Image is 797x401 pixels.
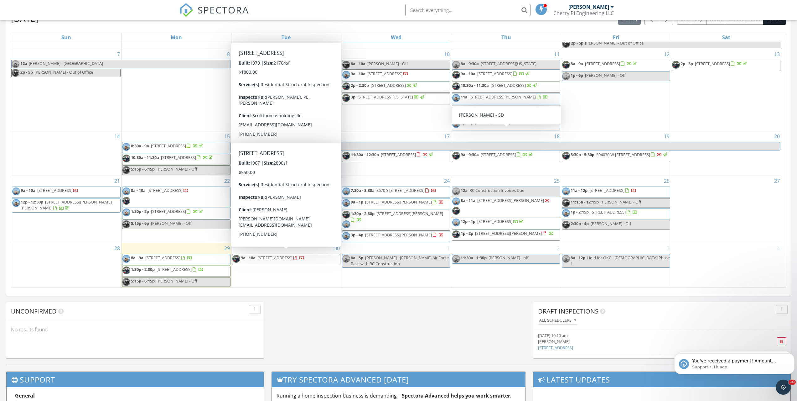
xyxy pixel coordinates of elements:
[351,94,425,100] a: 3p [STREET_ADDRESS][US_STATE]
[11,243,121,288] td: Go to September 28, 2025
[231,243,341,288] td: Go to September 30, 2025
[122,220,130,228] img: screenshot_20250602_145829.png
[351,61,365,66] span: 8a - 10a
[556,243,561,253] a: Go to October 2, 2025
[776,243,781,253] a: Go to October 4, 2025
[571,152,668,157] a: 3:30p - 5:30p 394030 W [STREET_ADDRESS]
[342,187,350,195] img: 20210109_141743_002.jpg
[477,219,512,224] span: [STREET_ADDRESS]
[381,152,416,157] span: [STREET_ADDRESS]
[232,89,340,100] a: 4p - 6p [STREET_ADDRESS][PERSON_NAME]
[131,187,189,193] a: 8a - 10a [STREET_ADDRESS]
[131,187,146,193] span: 8a - 10a
[367,61,408,66] span: [PERSON_NAME] - Off
[121,176,231,243] td: Go to September 22, 2025
[255,90,322,95] span: [STREET_ADDRESS][PERSON_NAME]
[663,131,671,141] a: Go to September 19, 2025
[341,131,451,176] td: Go to September 17, 2025
[461,230,554,236] a: 1p - 2p [STREET_ADDRESS][PERSON_NAME]
[131,155,159,160] span: 10:30a - 11:30a
[157,166,197,172] span: [PERSON_NAME] - Off
[443,131,451,141] a: Go to September 17, 2025
[147,187,183,193] span: [STREET_ADDRESS]
[451,176,561,243] td: Go to September 25, 2025
[452,94,460,102] img: 20210109_141743_002.jpg
[342,198,450,209] a: 9a - 1p [STREET_ADDRESS][PERSON_NAME]
[585,72,626,78] span: [PERSON_NAME] - Off
[333,243,341,253] a: Go to September 30, 2025
[461,152,479,157] span: 9a - 9:30a
[342,152,350,160] img: screenshot_20250602_145829.png
[232,151,340,162] a: 9a - 10a [STREET_ADDRESS]
[333,131,341,141] a: Go to September 16, 2025
[131,255,192,261] a: 8a - 9a [STREET_ADDRESS]
[232,254,340,265] a: 9a - 10a [STREET_ADDRESS]
[113,176,121,186] a: Go to September 21, 2025
[452,82,560,93] a: 10:30a - 11:30a [STREET_ADDRESS]
[461,230,473,236] span: 1p - 2p
[446,243,451,253] a: Go to October 1, 2025
[7,19,17,29] img: Profile image for Support
[241,219,310,230] a: 2p - 3p 1431 S [PERSON_NAME], [GEOGRAPHIC_DATA] 74104
[231,131,341,176] td: Go to September 16, 2025
[21,199,43,205] span: 12p - 12:30p
[116,49,121,59] a: Go to September 7, 2025
[20,18,112,92] span: You've received a payment! Amount $525.00 Fee $0.00 Net $525.00 Transaction # pi_3SCjWuK7snlDGpRF...
[121,49,231,131] td: Go to September 8, 2025
[241,61,324,72] a: 8a - 10a [STREET_ADDRESS][PERSON_NAME]
[232,75,240,83] img: screenshot_20250602_145829.png
[452,219,460,226] img: 20210109_141743_002.jpg
[232,187,240,195] img: screenshot_20250602_145829.png
[37,187,72,193] span: [STREET_ADDRESS]
[351,199,444,205] a: 9a - 1p [STREET_ADDRESS][PERSON_NAME]
[367,71,402,77] span: [STREET_ADDRESS]
[341,176,451,243] td: Go to September 24, 2025
[571,187,587,193] span: 11a - 12p
[475,230,542,236] span: [STREET_ADDRESS][PERSON_NAME]
[342,232,350,240] img: 20210109_141743_002.jpg
[122,208,130,216] img: 20210109_141743_002.jpg
[60,33,72,42] a: Sunday
[351,232,363,238] span: 3p - 4p
[553,10,614,16] div: Cherry PI Engineering LLC
[351,187,375,193] span: 7:30a - 8:30a
[241,187,253,193] span: 8a - 9a
[475,120,510,126] span: [STREET_ADDRESS]
[11,49,121,131] td: Go to September 7, 2025
[672,60,780,71] a: 2p - 3p [STREET_ADDRESS]
[257,152,292,157] span: [STREET_ADDRESS]
[21,199,112,211] a: 12p - 12:30p [STREET_ADDRESS][PERSON_NAME][PERSON_NAME]
[591,221,631,226] span: [PERSON_NAME] - Off
[562,60,670,71] a: 8a - 9a [STREET_ADDRESS]
[365,199,432,205] span: [STREET_ADDRESS][PERSON_NAME]
[131,208,149,214] span: 1:30p - 2p
[342,255,350,263] img: 20210109_141743_002.jpg
[122,197,130,205] img: screenshot_20250602_145829.png
[481,61,536,66] span: [STREET_ADDRESS][US_STATE]
[131,220,149,226] span: 5:15p - 6p
[232,219,240,226] img: screenshot_20250602_145829.png
[469,94,536,100] span: [STREET_ADDRESS][PERSON_NAME]
[452,120,460,128] img: 20210109_141743_002.jpg
[3,13,123,34] div: message notification from Support, 1h ago. You've received a payment! Amount $525.00 Fee $0.00 Ne...
[351,211,443,222] a: 1:30p - 2:30p [STREET_ADDRESS][PERSON_NAME]
[477,71,512,77] span: [STREET_ADDRESS]
[452,187,460,195] img: 20210109_141743_002.jpg
[681,61,693,66] span: 2p - 3p
[131,208,204,214] a: 1:30p - 2p [STREET_ADDRESS]
[122,154,230,165] a: 10:30a - 11:30a [STREET_ADDRESS]
[131,155,214,160] a: 10:30a - 11:30a [STREET_ADDRESS]
[121,243,231,288] td: Go to September 29, 2025
[20,24,115,30] p: Message from Support, sent 1h ago
[568,4,609,10] div: [PERSON_NAME]
[121,131,231,176] td: Go to September 15, 2025
[562,151,670,162] a: 3:30p - 5:30p 394030 W [STREET_ADDRESS]
[452,218,560,229] a: 12p - 1p [STREET_ADDRESS]
[231,49,341,131] td: Go to September 9, 2025
[255,143,295,148] span: [PERSON_NAME] - SD
[665,243,671,253] a: Go to October 3, 2025
[390,33,403,42] a: Wednesday
[122,187,130,195] img: 20210109_141743_002.jpg
[561,131,671,176] td: Go to September 19, 2025
[721,33,732,42] a: Saturday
